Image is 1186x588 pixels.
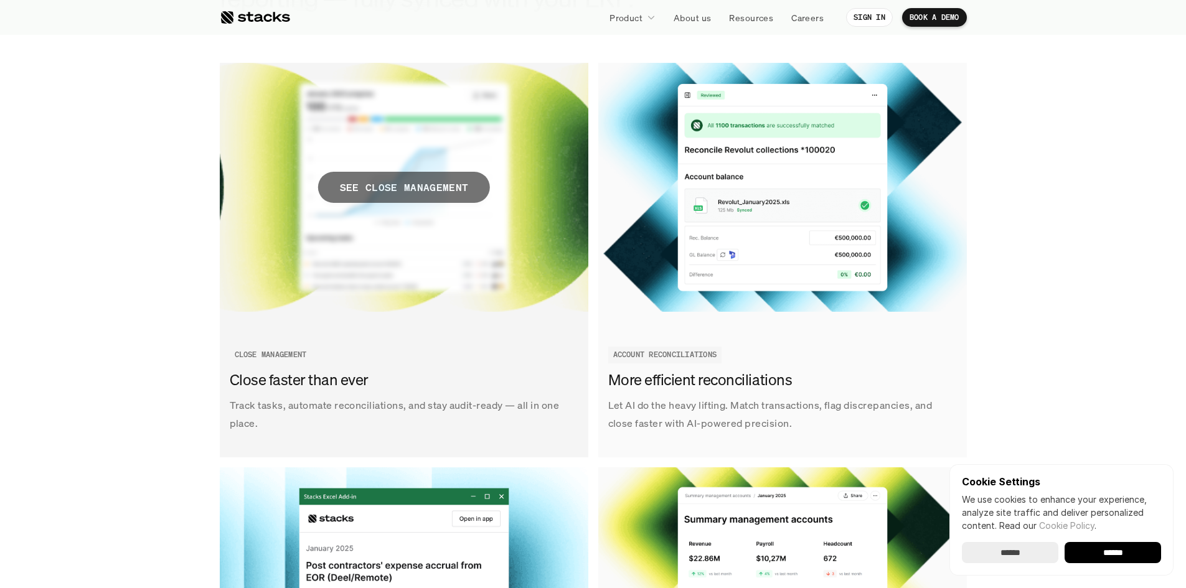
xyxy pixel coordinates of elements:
a: Careers [784,6,831,29]
p: SIGN IN [854,13,885,22]
a: Let AI do the heavy lifting. Match transactions, flag discrepancies, and close faster with AI-pow... [598,63,967,457]
a: SEE CLOSE MANAGEMENTTrack tasks, automate reconciliations, and stay audit-ready — all in one plac... [220,63,588,457]
p: We use cookies to enhance your experience, analyze site traffic and deliver personalized content. [962,493,1161,532]
p: BOOK A DEMO [910,13,959,22]
h3: Close faster than ever [230,370,572,391]
p: Resources [729,11,773,24]
a: Privacy Policy [147,237,202,246]
a: BOOK A DEMO [902,8,967,27]
a: About us [666,6,718,29]
p: Cookie Settings [962,477,1161,487]
p: Track tasks, automate reconciliations, and stay audit-ready — all in one place. [230,396,578,432]
p: Product [609,11,642,24]
h3: More efficient reconciliations [608,370,951,391]
a: Resources [722,6,781,29]
a: SIGN IN [846,8,893,27]
p: Let AI do the heavy lifting. Match transactions, flag discrepancies, and close faster with AI-pow... [608,396,957,432]
p: SEE CLOSE MANAGEMENT [339,179,468,197]
p: About us [674,11,711,24]
h2: ACCOUNT RECONCILIATIONS [613,350,717,359]
h2: CLOSE MANAGEMENT [235,350,307,359]
span: Read our . [999,520,1096,531]
span: SEE CLOSE MANAGEMENT [318,172,489,203]
a: Cookie Policy [1039,520,1094,531]
p: Careers [791,11,824,24]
